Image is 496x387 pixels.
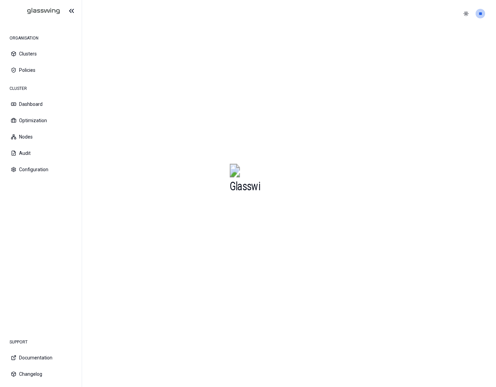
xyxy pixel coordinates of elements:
[5,162,76,177] button: Configuration
[5,46,76,61] button: Clusters
[5,63,76,78] button: Policies
[5,113,76,128] button: Optimization
[5,350,76,365] button: Documentation
[5,335,76,349] div: SUPPORT
[5,97,76,112] button: Dashboard
[5,82,76,95] div: CLUSTER
[5,367,76,382] button: Changelog
[5,31,76,45] div: ORGANISATION
[5,129,76,144] button: Nodes
[10,3,63,19] img: GlassWing
[5,146,76,161] button: Audit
